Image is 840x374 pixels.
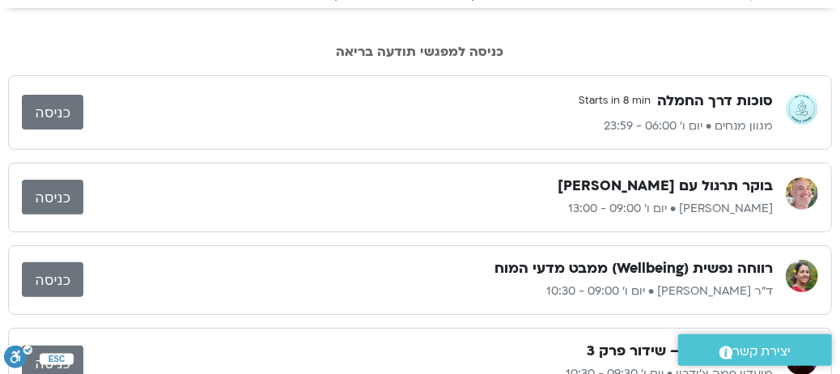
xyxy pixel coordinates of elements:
[22,180,83,215] a: כניסה
[786,177,818,210] img: רון אלון
[587,342,773,361] h3: שש השלמויות – שידור פרק 3
[22,95,83,130] a: כניסה
[733,341,791,363] span: יצירת קשר
[8,45,832,59] h2: כניסה למפגשי תודעה בריאה
[83,199,773,219] p: [PERSON_NAME] • יום ו׳ 09:00 - 13:00
[558,176,773,196] h3: בוקר תרגול עם [PERSON_NAME]
[83,282,773,301] p: ד"ר [PERSON_NAME] • יום ו׳ 09:00 - 10:30
[494,259,773,278] h3: רווחה נפשית (Wellbeing) ממבט מדעי המוח
[657,91,773,111] h3: סוכות דרך החמלה
[786,92,818,125] img: מגוון מנחים
[678,334,832,366] a: יצירת קשר
[22,262,83,297] a: כניסה
[83,117,773,136] p: מגוון מנחים • יום ו׳ 06:00 - 23:59
[572,89,657,113] span: Starts in 8 min
[786,260,818,292] img: ד"ר נועה אלבלדה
